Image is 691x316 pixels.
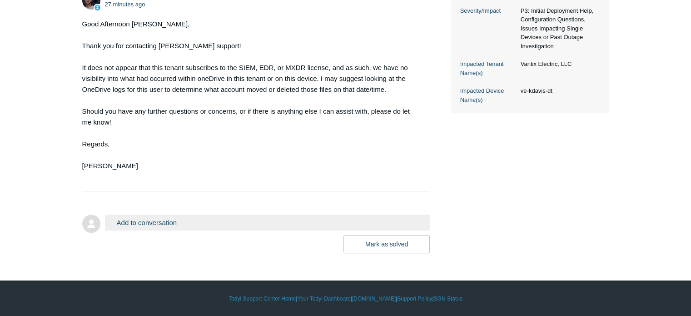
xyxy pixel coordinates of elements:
div: | | | | [82,295,609,303]
button: Mark as solved [343,235,430,253]
a: Support Policy [397,295,432,303]
time: 08/11/2025, 17:07 [105,1,145,8]
a: Your Todyl Dashboard [297,295,350,303]
dt: Impacted Device Name(s) [460,86,516,104]
dt: Impacted Tenant Name(s) [460,60,516,77]
a: Todyl Support Center Home [229,295,296,303]
button: Add to conversation [105,215,430,231]
a: SGN Status [434,295,462,303]
dd: Vantix Electric, LLC [516,60,600,69]
a: [DOMAIN_NAME] [352,295,396,303]
dd: P3: Initial Deployment Help, Configuration Questions, Issues Impacting Single Devices or Past Out... [516,6,600,51]
div: Good Afternoon [PERSON_NAME], Thank you for contacting [PERSON_NAME] support! It does not appear ... [82,19,421,182]
dt: Severity/Impact [460,6,516,15]
dd: ve-kdavis-dt [516,86,600,95]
